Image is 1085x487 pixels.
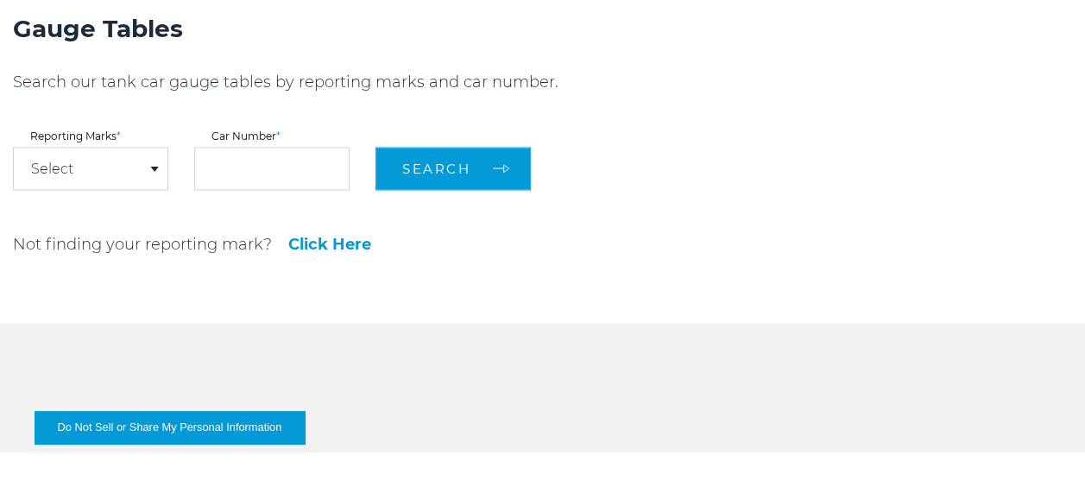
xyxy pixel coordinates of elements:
[35,411,305,444] button: Do Not Sell or Share My Personal Information
[13,233,272,254] p: Not finding your reporting mark?
[194,130,350,141] label: Car Number
[402,160,470,176] span: Search
[13,130,168,141] label: Reporting Marks
[288,236,371,251] a: Click Here
[31,161,73,175] a: Select
[13,12,803,45] h2: Gauge Tables
[13,71,803,92] p: Search our tank car gauge tables by reporting marks and car number.
[375,147,531,190] button: Search arrow arrow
